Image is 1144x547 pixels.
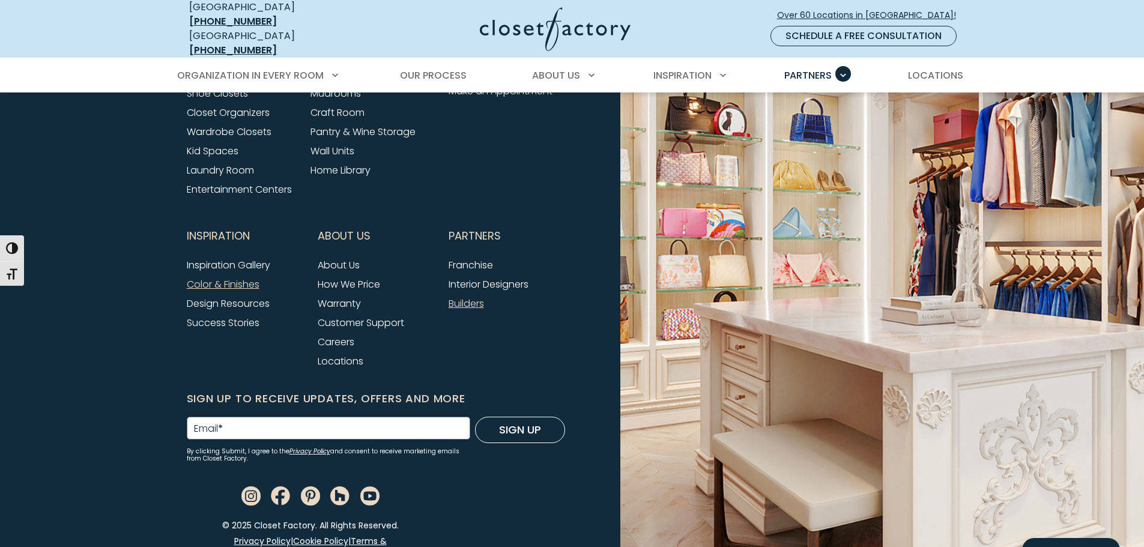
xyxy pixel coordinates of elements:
[187,221,303,251] button: Footer Subnav Button - Inspiration
[187,277,259,291] a: Color & Finishes
[770,26,957,46] a: Schedule a Free Consultation
[189,14,277,28] a: [PHONE_NUMBER]
[310,163,371,177] a: Home Library
[449,258,493,272] a: Franchise
[187,221,250,251] span: Inspiration
[169,59,976,92] nav: Primary Menu
[187,106,270,119] a: Closet Organizers
[360,489,380,503] a: Youtube
[318,316,404,330] a: Customer Support
[189,43,277,57] a: [PHONE_NUMBER]
[784,68,832,82] span: Partners
[449,221,501,251] span: Partners
[318,297,361,310] a: Warranty
[289,447,330,456] a: Privacy Policy
[234,535,291,547] a: Privacy Policy
[400,68,467,82] span: Our Process
[776,5,966,26] a: Over 60 Locations in [GEOGRAPHIC_DATA]!
[318,221,371,251] span: About Us
[480,7,631,51] img: Closet Factory Logo
[187,390,565,407] h6: Sign Up to Receive Updates, Offers and More
[449,221,565,251] button: Footer Subnav Button - Partners
[187,258,270,272] a: Inspiration Gallery
[187,297,270,310] a: Design Resources
[194,424,223,434] label: Email
[241,489,261,503] a: Instagram
[318,354,363,368] a: Locations
[187,183,292,196] a: Entertainment Centers
[293,535,348,547] a: Cookie Policy
[475,417,565,443] button: Sign Up
[318,221,434,251] button: Footer Subnav Button - About Us
[310,106,365,119] a: Craft Room
[187,448,470,462] small: By clicking Submit, I agree to the and consent to receive marketing emails from Closet Factory.
[187,316,259,330] a: Success Stories
[908,68,963,82] span: Locations
[189,29,363,58] div: [GEOGRAPHIC_DATA]
[318,258,360,272] a: About Us
[532,68,580,82] span: About Us
[449,277,528,291] a: Interior Designers
[187,86,248,100] a: Shoe Closets
[318,277,380,291] a: How We Price
[301,489,320,503] a: Pinterest
[187,144,238,158] a: Kid Spaces
[449,297,484,310] a: Builders
[318,335,354,349] a: Careers
[187,163,254,177] a: Laundry Room
[310,125,416,139] a: Pantry & Wine Storage
[187,125,271,139] a: Wardrobe Closets
[310,86,361,100] a: Mudrooms
[310,144,354,158] a: Wall Units
[177,68,324,82] span: Organization in Every Room
[271,489,290,503] a: Facebook
[330,489,350,503] a: Houzz
[777,9,966,22] span: Over 60 Locations in [GEOGRAPHIC_DATA]!
[653,68,712,82] span: Inspiration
